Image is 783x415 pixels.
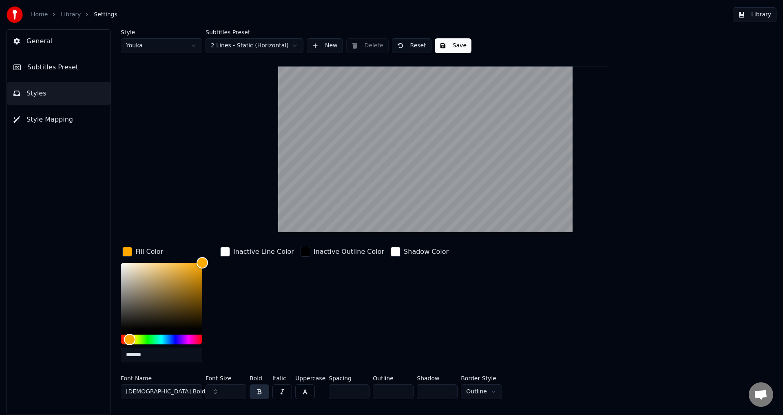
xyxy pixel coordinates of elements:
span: General [27,36,52,46]
label: Border Style [461,375,502,381]
label: Font Name [121,375,202,381]
div: Fill Color [135,247,163,257]
a: Home [31,11,48,19]
label: Uppercase [295,375,325,381]
button: Reset [392,38,431,53]
button: Save [435,38,471,53]
button: Inactive Line Color [219,245,296,258]
img: youka [7,7,23,23]
button: Shadow Color [389,245,450,258]
span: Subtitles Preset [27,62,78,72]
nav: breadcrumb [31,11,117,19]
span: [DEMOGRAPHIC_DATA] Bold [126,388,206,396]
label: Bold [250,375,269,381]
label: Italic [272,375,292,381]
div: Inactive Outline Color [314,247,384,257]
button: Library [733,7,776,22]
label: Subtitles Preset [206,29,303,35]
label: Shadow [417,375,458,381]
span: Styles [27,89,46,98]
button: General [7,30,111,53]
button: New [307,38,343,53]
span: Settings [94,11,117,19]
div: Shadow Color [404,247,449,257]
button: Fill Color [121,245,165,258]
button: Styles [7,82,111,105]
label: Font Size [206,375,246,381]
a: Library [61,11,81,19]
label: Style [121,29,202,35]
div: Color [121,263,202,330]
label: Spacing [329,375,369,381]
div: Open chat [749,382,773,407]
label: Outline [373,375,414,381]
span: Style Mapping [27,115,73,124]
div: Inactive Line Color [233,247,294,257]
button: Inactive Outline Color [299,245,386,258]
div: Hue [121,335,202,344]
button: Style Mapping [7,108,111,131]
button: Subtitles Preset [7,56,111,79]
